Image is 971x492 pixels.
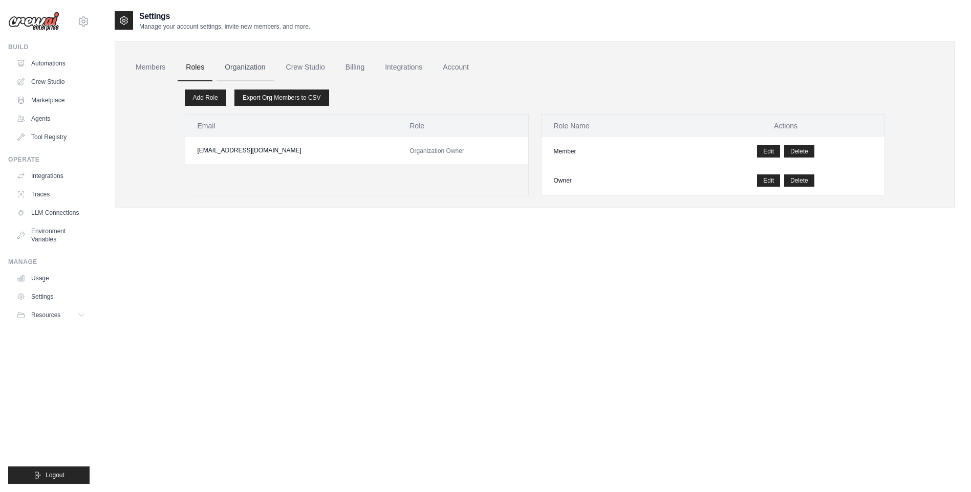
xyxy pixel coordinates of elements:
button: Resources [12,307,90,323]
div: Manage [8,258,90,266]
a: Organization [217,54,273,81]
a: Tool Registry [12,129,90,145]
td: [EMAIL_ADDRESS][DOMAIN_NAME] [185,137,398,164]
a: Automations [12,55,90,72]
a: LLM Connections [12,205,90,221]
div: Build [8,43,90,51]
a: Agents [12,110,90,127]
a: Account [435,54,477,81]
a: Edit [757,174,780,187]
td: Owner [542,166,687,195]
button: Logout [8,466,90,484]
th: Email [185,115,398,137]
th: Role Name [542,115,687,137]
th: Actions [687,115,884,137]
p: Manage your account settings, invite new members, and more. [139,23,310,31]
a: Billing [337,54,373,81]
a: Usage [12,270,90,286]
span: Logout [46,471,64,479]
a: Environment Variables [12,223,90,248]
a: Settings [12,288,90,305]
a: Crew Studio [278,54,333,81]
div: Operate [8,155,90,164]
a: Crew Studio [12,74,90,90]
a: Export Org Members to CSV [234,90,329,106]
span: Resources [31,311,60,319]
a: Integrations [377,54,430,81]
a: Add Role [185,90,226,106]
a: Integrations [12,168,90,184]
button: Delete [784,174,814,187]
span: Organization Owner [409,147,464,154]
a: Members [127,54,174,81]
img: Logo [8,12,59,31]
button: Delete [784,145,814,158]
a: Marketplace [12,92,90,108]
a: Traces [12,186,90,203]
h2: Settings [139,10,310,23]
td: Member [542,137,687,166]
a: Roles [178,54,212,81]
th: Role [397,115,528,137]
a: Edit [757,145,780,158]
